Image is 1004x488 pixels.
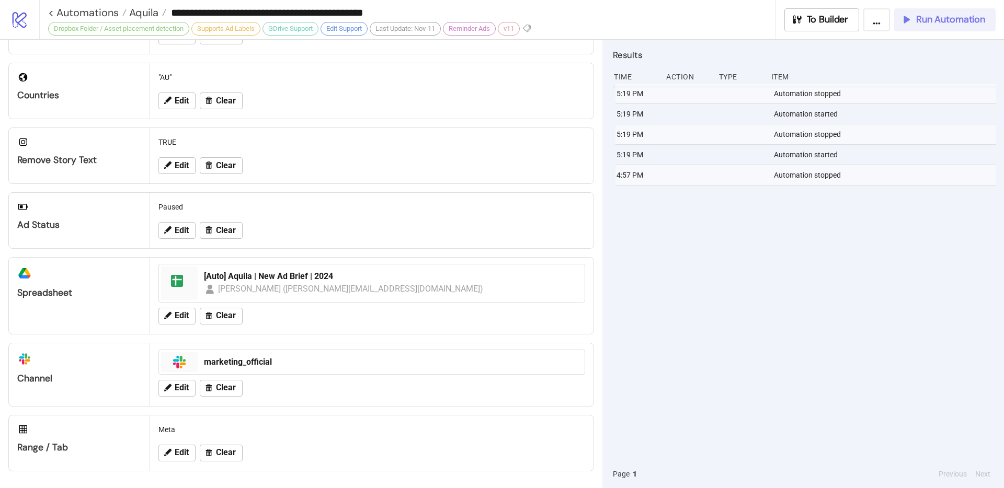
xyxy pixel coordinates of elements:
div: Automation stopped [773,84,998,103]
button: To Builder [784,8,860,31]
div: "AU" [154,67,589,87]
div: v11 [498,22,520,36]
span: Edit [175,383,189,392]
button: 1 [630,468,640,480]
div: Countries [17,89,141,101]
span: Clear [216,226,236,235]
button: Next [972,468,994,480]
div: Automation started [773,145,998,165]
span: Clear [216,96,236,106]
span: Clear [216,161,236,170]
button: Edit [158,308,196,324]
div: Remove Story Text [17,154,141,166]
div: Spreadsheet [17,287,141,299]
button: Clear [200,92,243,109]
div: Automation stopped [773,165,998,185]
div: 5:19 PM [615,84,660,103]
span: Edit [175,311,189,320]
a: Aquila [127,7,166,18]
div: 5:19 PM [615,124,660,144]
div: Reminder Ads [443,22,496,36]
span: Edit [175,161,189,170]
div: Time [613,67,658,87]
div: 4:57 PM [615,165,660,185]
div: Range / Tab [17,441,141,454]
div: Paused [154,197,589,217]
div: Ad Status [17,219,141,231]
span: To Builder [807,14,849,26]
button: Clear [200,157,243,174]
button: Clear [200,380,243,397]
span: Run Automation [916,14,985,26]
span: Clear [216,448,236,457]
div: [Auto] Aquila | New Ad Brief | 2024 [204,271,578,282]
div: Action [665,67,710,87]
span: Clear [216,311,236,320]
div: Automation started [773,104,998,124]
div: 5:19 PM [615,104,660,124]
button: Run Automation [894,8,996,31]
button: Edit [158,157,196,174]
h2: Results [613,48,996,62]
div: marketing_official [204,356,578,368]
span: Aquila [127,6,158,19]
button: Clear [200,308,243,324]
button: Edit [158,445,196,461]
div: Last Update: Nov-11 [370,22,441,36]
div: 5:19 PM [615,145,660,165]
button: Clear [200,222,243,239]
span: Clear [216,383,236,392]
span: Page [613,468,630,480]
button: Edit [158,92,196,109]
button: Edit [158,222,196,239]
button: Previous [935,468,970,480]
div: Supports Ad Labels [191,22,260,36]
div: Channel [17,373,141,385]
div: Item [770,67,996,87]
span: Edit [175,226,189,235]
div: Meta [154,420,589,439]
button: Clear [200,445,243,461]
button: Edit [158,380,196,397]
a: < Automations [48,7,127,18]
div: Edit Support [321,22,368,36]
button: ... [863,8,890,31]
span: Edit [175,448,189,457]
div: GDrive Support [263,22,318,36]
div: Type [718,67,763,87]
div: TRUE [154,132,589,152]
div: [PERSON_NAME] ([PERSON_NAME][EMAIL_ADDRESS][DOMAIN_NAME]) [218,282,484,295]
span: Edit [175,96,189,106]
div: Dropbox Folder / Asset placement detection [48,22,189,36]
div: Automation stopped [773,124,998,144]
